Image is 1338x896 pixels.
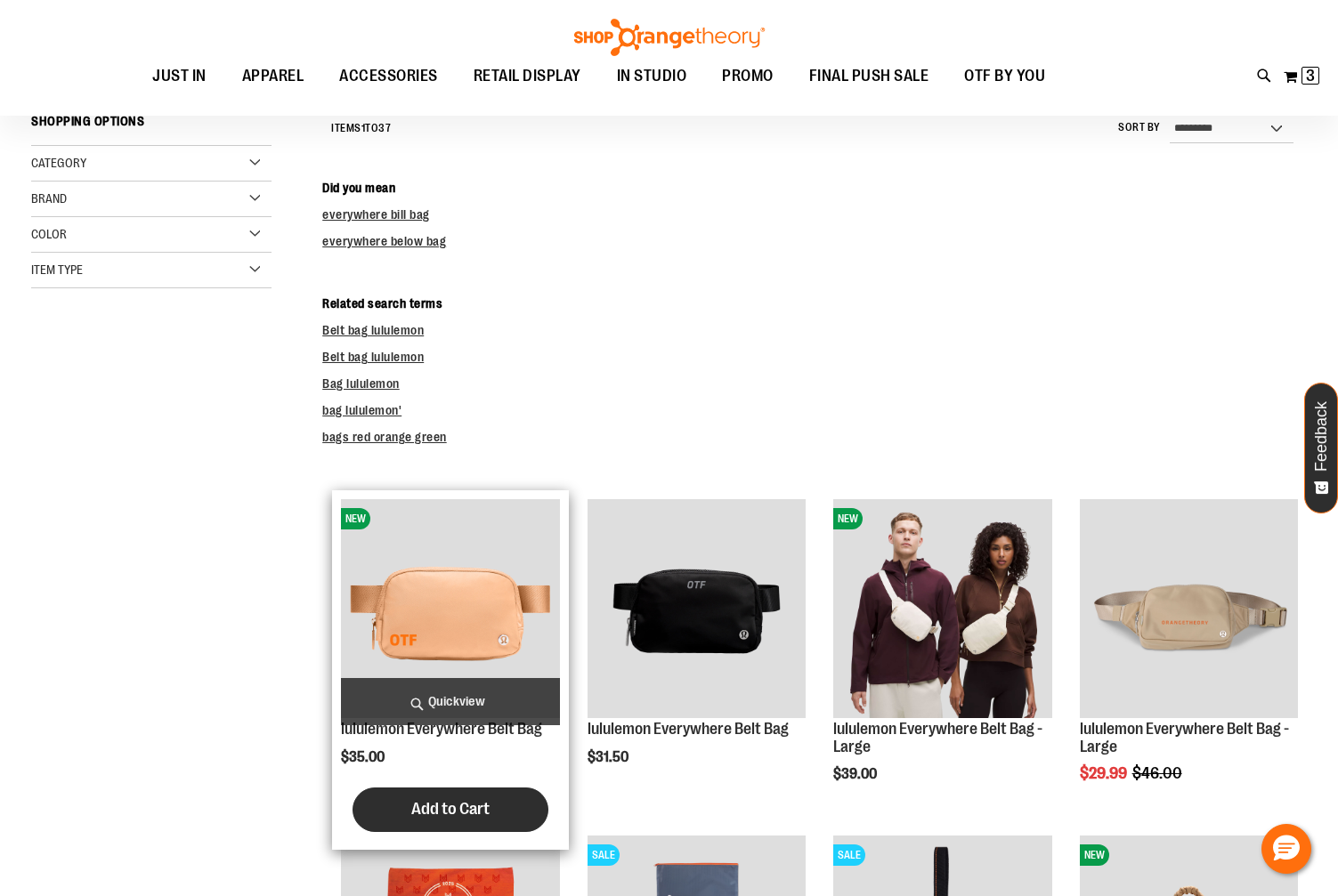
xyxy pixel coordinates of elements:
[341,508,370,529] span: NEW
[322,430,447,444] a: bags red orange green
[341,720,542,738] a: lululemon Everywhere Belt Bag
[588,844,620,866] span: SALE
[599,56,705,97] a: IN STUDIO
[341,749,387,765] span: $35.00
[964,56,1045,96] span: OTF BY YOU
[321,56,456,97] a: ACCESSORIES
[411,799,490,819] span: Add to Cart
[1306,67,1315,85] span: 3
[588,720,789,738] a: lululemon Everywhere Belt Bag
[1080,764,1130,782] span: $29.99
[31,156,86,170] span: Category
[824,490,1060,827] div: product
[474,56,581,96] span: RETAIL DISPLAY
[31,106,272,146] strong: Shopping Options
[31,262,83,277] span: Item Type
[322,179,1307,197] dt: Did you mean
[339,56,438,96] span: ACCESSORIES
[1071,490,1307,827] div: product
[588,749,631,765] span: $31.50
[588,499,806,720] a: lululemon Everywhere Belt Bag
[704,56,791,97] a: PROMO
[456,56,599,97] a: RETAIL DISPLAY
[224,56,322,97] a: APPAREL
[152,56,207,96] span: JUST IN
[31,191,67,206] span: Brand
[134,56,224,97] a: JUST IN
[378,122,391,134] span: 37
[833,720,1042,755] a: lululemon Everywhere Belt Bag - Large
[617,56,687,96] span: IN STUDIO
[31,227,67,241] span: Color
[809,56,929,96] span: FINAL PUSH SALE
[588,499,806,717] img: lululemon Everywhere Belt Bag
[1080,720,1289,755] a: lululemon Everywhere Belt Bag - Large
[833,499,1051,720] a: lululemon Everywhere Belt Bag - LargeNEW
[946,56,1063,97] a: OTF BY YOU
[791,56,947,97] a: FINAL PUSH SALE
[322,350,424,364] a: Belt bag lululemon
[1080,499,1298,717] img: Product image for lululemon Everywhere Belt Bag Large
[1080,844,1109,866] span: NEW
[833,499,1051,717] img: lululemon Everywhere Belt Bag - Large
[353,787,548,832] button: Add to Cart
[1118,120,1161,135] label: Sort By
[242,56,304,96] span: APPAREL
[341,499,559,720] a: lululemon Everywhere Belt Bag NEW
[1313,401,1330,472] span: Feedback
[322,234,446,248] a: everywhere below bag
[833,844,865,866] span: SALE
[833,508,863,529] span: NEW
[572,19,767,56] img: Shop Orangetheory
[361,122,366,134] span: 1
[1261,824,1311,874] button: Hello, have a question? Let’s chat.
[322,376,400,391] a: Bag lululemon
[579,490,815,810] div: product
[322,295,1307,312] dt: Related search terms
[322,207,430,222] a: everywhere bill bag
[341,499,559,717] img: lululemon Everywhere Belt Bag
[332,490,568,849] div: product
[322,403,401,417] a: bag lululemon'
[1080,499,1298,720] a: Product image for lululemon Everywhere Belt Bag Large
[322,323,424,337] a: Belt bag lululemon
[1304,383,1338,513] button: Feedback - Show survey
[1132,764,1185,782] span: $46.00
[341,678,559,725] a: Quickview
[833,766,880,782] span: $39.00
[722,56,774,96] span: PROMO
[331,115,391,142] h2: Items to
